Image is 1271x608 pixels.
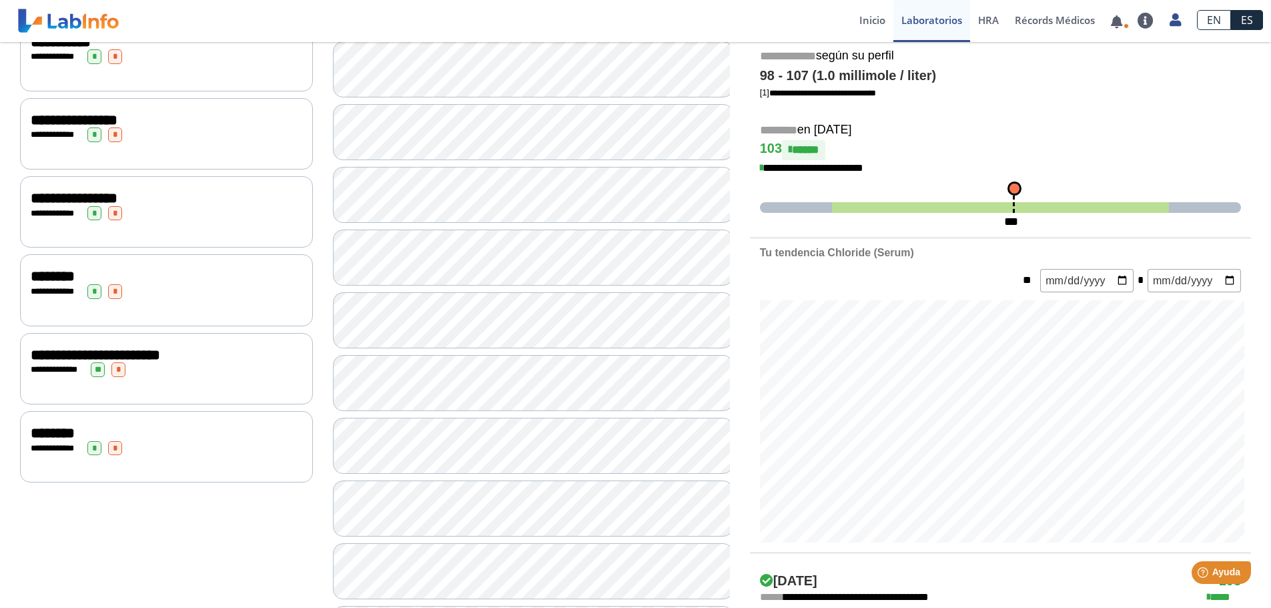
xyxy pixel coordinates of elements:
a: [1] [760,87,876,97]
a: EN [1197,10,1231,30]
input: mm/dd/yyyy [1040,269,1134,292]
h5: según su perfil [760,49,1241,64]
input: mm/dd/yyyy [1148,269,1241,292]
a: ES [1231,10,1263,30]
h4: 103 [760,140,1241,160]
h4: 98 - 107 (1.0 millimole / liter) [760,68,1241,84]
h5: en [DATE] [760,123,1241,138]
span: HRA [978,13,999,27]
b: Tu tendencia Chloride (Serum) [760,247,914,258]
h4: [DATE] [760,573,817,589]
iframe: Help widget launcher [1152,556,1256,593]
